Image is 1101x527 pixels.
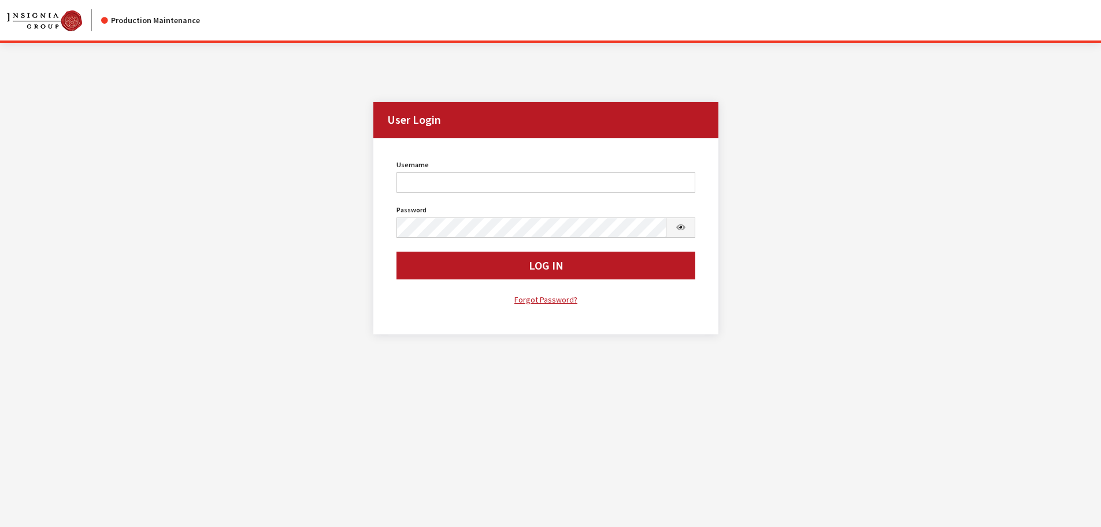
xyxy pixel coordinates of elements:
label: Username [396,160,429,170]
button: Log In [396,252,696,279]
a: Forgot Password? [396,293,696,307]
div: Production Maintenance [101,14,200,27]
h2: User Login [373,102,719,138]
button: Show Password [666,218,696,238]
label: Password [396,205,427,215]
a: Insignia Group logo [7,9,101,31]
img: Catalog Maintenance [7,10,82,31]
